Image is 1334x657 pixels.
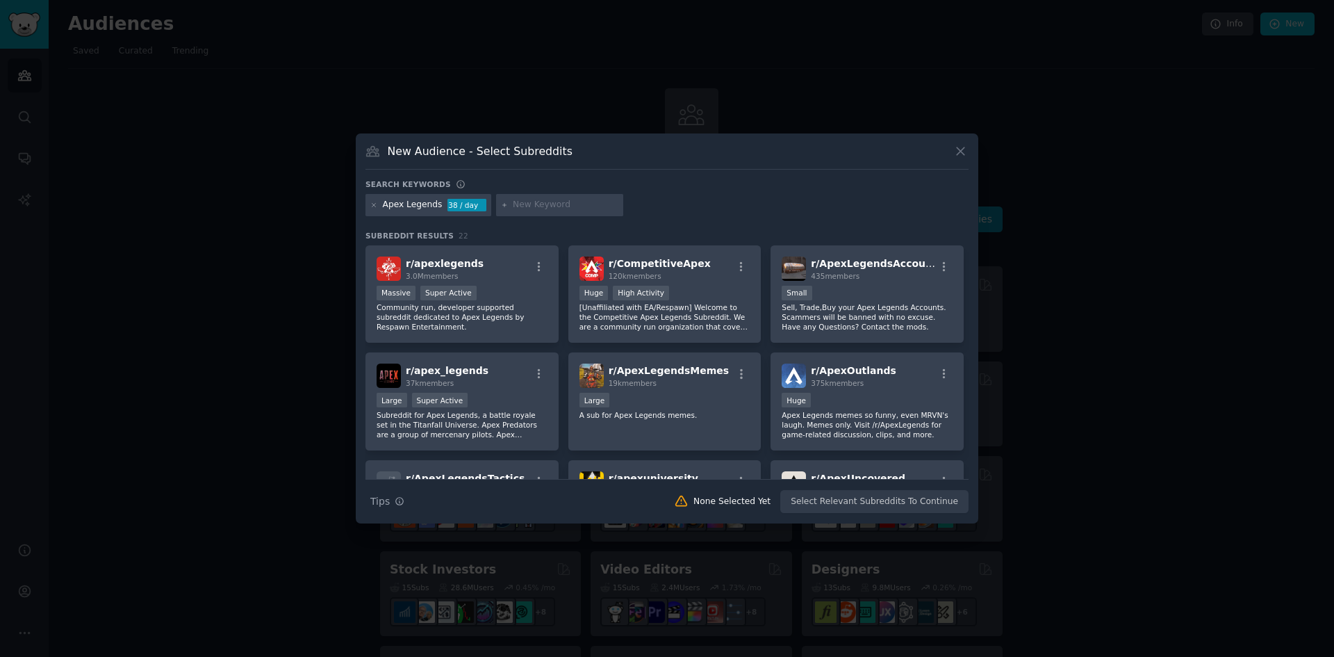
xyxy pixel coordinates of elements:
p: [Unaffiliated with EA/Respawn] Welcome to the Competitive Apex Legends Subreddit. We are a commun... [579,302,750,332]
h3: Search keywords [365,179,451,189]
span: r/ ApexLegendsAccounts [811,258,943,269]
div: Massive [377,286,415,300]
p: Sell, Trade,Buy your Apex Legends Accounts. Scammers will be banned with no excuse. Have any Ques... [782,302,953,332]
div: Large [579,393,610,407]
img: apexlegends [377,257,401,281]
p: Subreddit for Apex Legends, a battle royale set in the Titanfall Universe. Apex Predators are a g... [377,410,547,439]
div: High Activity [613,286,669,300]
img: apexuniversity [579,471,604,496]
img: apex_legends [377,364,401,388]
img: CompetitiveApex [579,257,604,281]
div: Huge [782,393,811,407]
span: 22 [459,232,468,240]
button: Tips [365,489,409,514]
h3: New Audience - Select Subreddits [388,144,573,159]
div: Huge [579,286,609,300]
div: Apex Legends [383,199,443,211]
img: ApexLegendsMemes [579,364,604,388]
span: r/ ApexLegendsMemes [609,365,730,376]
p: A sub for Apex Legends memes. [579,410,750,420]
img: ApexUncovered [782,471,806,496]
input: New Keyword [513,199,618,211]
span: r/ apexlegends [406,258,484,269]
div: Super Active [420,286,477,300]
span: Subreddit Results [365,231,454,241]
img: ApexLegendsAccounts [782,257,806,281]
div: 38 / day [447,199,486,211]
span: 19k members [609,379,657,387]
img: ApexOutlands [782,364,806,388]
p: Apex Legends memes so funny, even MRVN's laugh. Memes only. Visit /r/ApexLegends for game-related... [782,410,953,439]
span: r/ ApexLegendsTactics [406,473,525,484]
span: 3.0M members [406,272,459,280]
p: Community run, developer supported subreddit dedicated to Apex Legends by Respawn Entertainment. [377,302,547,332]
span: 37k members [406,379,454,387]
div: Small [782,286,812,300]
span: 120k members [609,272,661,280]
div: None Selected Yet [693,496,771,508]
div: Super Active [412,393,468,407]
span: Tips [370,494,390,509]
span: r/ CompetitiveApex [609,258,711,269]
span: r/ ApexOutlands [811,365,896,376]
span: r/ apexuniversity [609,473,698,484]
div: Large [377,393,407,407]
span: 435 members [811,272,859,280]
span: 375k members [811,379,864,387]
span: r/ ApexUncovered [811,473,905,484]
span: r/ apex_legends [406,365,488,376]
